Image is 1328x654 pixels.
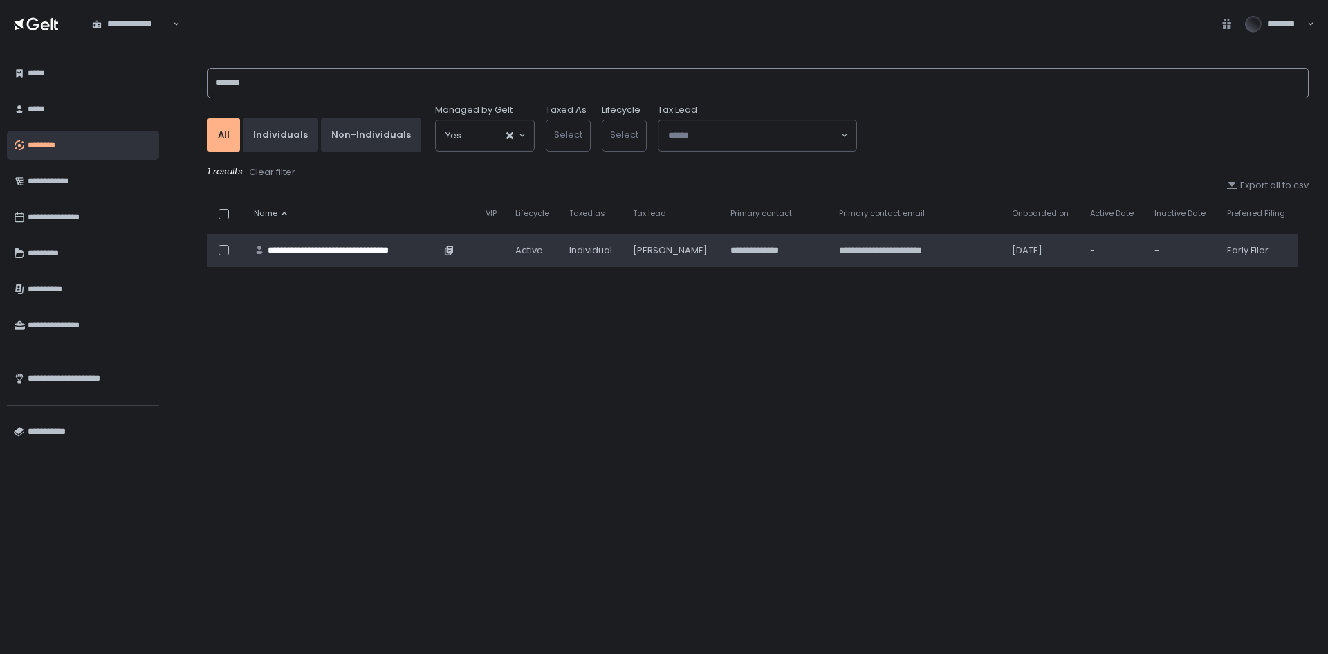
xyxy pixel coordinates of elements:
[253,129,308,141] div: Individuals
[633,208,666,219] span: Tax lead
[1227,244,1290,257] div: Early Filer
[515,244,543,257] span: active
[569,244,616,257] div: Individual
[1154,244,1210,257] div: -
[254,208,277,219] span: Name
[1154,208,1206,219] span: Inactive Date
[461,129,505,143] input: Search for option
[602,104,640,116] label: Lifecycle
[218,129,230,141] div: All
[486,208,497,219] span: VIP
[207,165,1309,179] div: 1 results
[331,129,411,141] div: Non-Individuals
[633,244,714,257] div: [PERSON_NAME]
[249,166,295,179] div: Clear filter
[730,208,792,219] span: Primary contact
[554,128,582,141] span: Select
[436,120,534,151] div: Search for option
[1090,244,1138,257] div: -
[207,118,240,152] button: All
[506,132,513,139] button: Clear Selected
[839,208,925,219] span: Primary contact email
[445,129,461,143] span: Yes
[243,118,318,152] button: Individuals
[1012,208,1069,219] span: Onboarded on
[435,104,513,116] span: Managed by Gelt
[515,208,549,219] span: Lifecycle
[610,128,638,141] span: Select
[569,208,605,219] span: Taxed as
[668,129,840,143] input: Search for option
[171,17,172,31] input: Search for option
[1012,244,1073,257] div: [DATE]
[1227,208,1285,219] span: Preferred Filing
[658,104,697,116] span: Tax Lead
[321,118,421,152] button: Non-Individuals
[1090,208,1134,219] span: Active Date
[83,10,180,39] div: Search for option
[658,120,856,151] div: Search for option
[546,104,587,116] label: Taxed As
[1226,179,1309,192] button: Export all to csv
[248,165,296,179] button: Clear filter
